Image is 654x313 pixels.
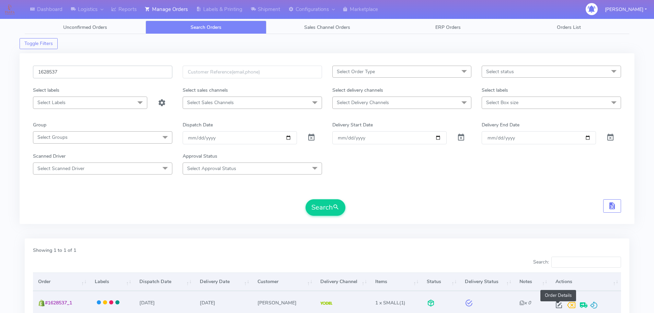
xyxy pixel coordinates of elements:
[38,300,45,306] img: shopify.png
[337,99,389,106] span: Select Delivery Channels
[557,24,581,31] span: Orders List
[482,87,508,94] label: Select labels
[533,257,621,268] label: Search:
[183,87,228,94] label: Select sales channels
[482,121,519,128] label: Delivery End Date
[37,99,66,106] span: Select Labels
[33,272,90,291] th: Order: activate to sort column ascending
[486,99,518,106] span: Select Box size
[33,87,59,94] label: Select labels
[183,66,322,78] input: Customer Reference(email,phone)
[183,153,217,160] label: Approval Status
[90,272,134,291] th: Labels: activate to sort column ascending
[315,272,370,291] th: Delivery Channel: activate to sort column ascending
[45,300,72,306] span: #1628537_1
[63,24,107,31] span: Unconfirmed Orders
[370,272,422,291] th: Items: activate to sort column ascending
[304,24,350,31] span: Sales Channel Orders
[435,24,461,31] span: ERP Orders
[306,199,345,216] button: Search
[460,272,514,291] th: Delivery Status: activate to sort column ascending
[600,2,652,16] button: [PERSON_NAME]
[519,300,531,306] i: x 0
[375,300,405,306] span: (1)
[422,272,460,291] th: Status: activate to sort column ascending
[33,247,76,254] label: Showing 1 to 1 of 1
[252,272,315,291] th: Customer: activate to sort column ascending
[20,38,58,49] button: Toggle Filters
[332,87,383,94] label: Select delivery channels
[191,24,221,31] span: Search Orders
[337,68,375,75] span: Select Order Type
[25,21,629,34] ul: Tabs
[187,165,236,172] span: Select Approval Status
[551,257,621,268] input: Search:
[33,66,172,78] input: Order Id
[486,68,514,75] span: Select status
[187,99,234,106] span: Select Sales Channels
[514,272,550,291] th: Notes: activate to sort column ascending
[183,121,213,128] label: Dispatch Date
[320,302,332,305] img: Yodel
[37,165,84,172] span: Select Scanned Driver
[332,121,373,128] label: Delivery Start Date
[33,121,46,128] label: Group
[33,153,66,160] label: Scanned Driver
[375,300,399,306] span: 1 x SMALL
[37,134,68,141] span: Select Groups
[194,272,252,291] th: Delivery Date: activate to sort column ascending
[550,272,621,291] th: Actions: activate to sort column ascending
[134,272,195,291] th: Dispatch Date: activate to sort column ascending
